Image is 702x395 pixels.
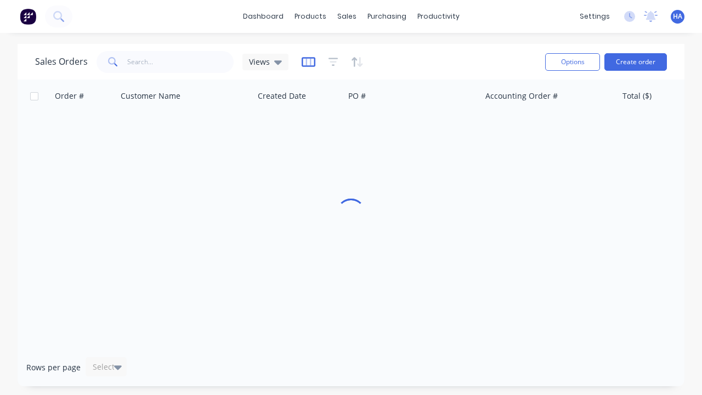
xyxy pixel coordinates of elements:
[348,91,366,101] div: PO #
[237,8,289,25] a: dashboard
[673,12,682,21] span: HA
[55,91,84,101] div: Order #
[20,8,36,25] img: Factory
[485,91,558,101] div: Accounting Order #
[412,8,465,25] div: productivity
[35,57,88,67] h1: Sales Orders
[93,362,121,373] div: Select...
[26,362,81,373] span: Rows per page
[622,91,652,101] div: Total ($)
[121,91,180,101] div: Customer Name
[545,53,600,71] button: Options
[332,8,362,25] div: sales
[258,91,306,101] div: Created Date
[289,8,332,25] div: products
[362,8,412,25] div: purchasing
[574,8,615,25] div: settings
[604,53,667,71] button: Create order
[127,51,234,73] input: Search...
[249,56,270,67] span: Views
